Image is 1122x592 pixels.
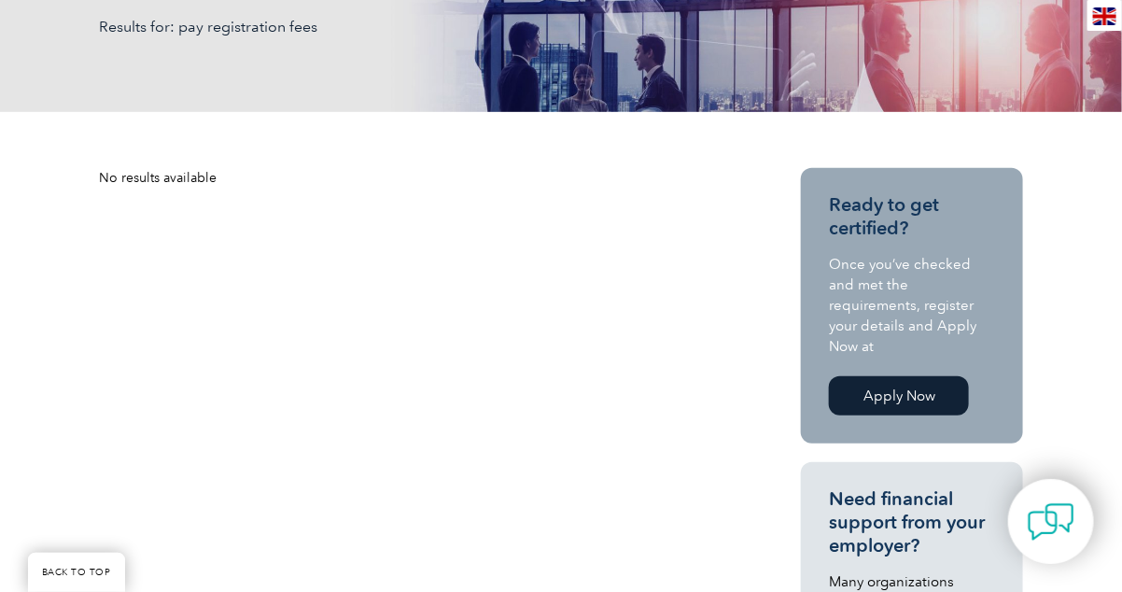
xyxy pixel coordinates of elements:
[1093,7,1116,25] img: en
[99,17,561,37] p: Results for: pay registration fees
[99,168,746,188] div: No results available
[1028,499,1074,545] img: contact-chat.png
[829,376,969,416] a: Apply Now
[829,487,995,557] h3: Need financial support from your employer?
[829,254,995,357] p: Once you’ve checked and met the requirements, register your details and Apply Now at
[28,553,125,592] a: BACK TO TOP
[829,193,995,240] h3: Ready to get certified?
